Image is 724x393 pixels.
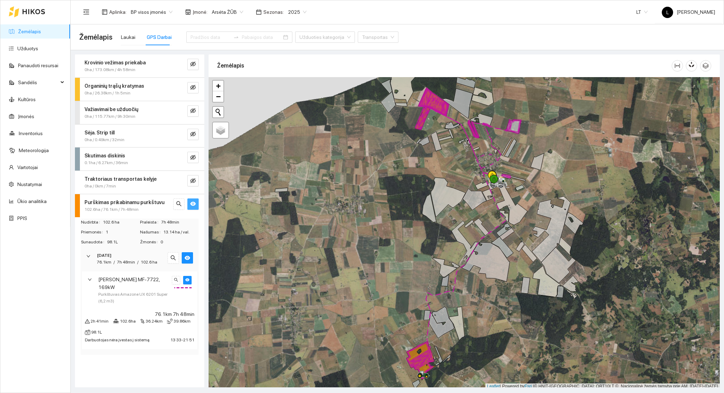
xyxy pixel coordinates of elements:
[160,239,198,245] span: 0
[75,125,204,148] div: Sėja. Strip till0ha / 0.49km / 32mineye-invisible
[84,137,124,143] span: 0ha / 0.49km / 32min
[102,9,107,15] span: layout
[263,8,284,16] span: Sezonas :
[185,9,191,15] span: shop
[84,83,144,89] strong: Organinių trąšų kratymas
[233,34,239,40] span: swap-right
[98,291,169,305] span: Purkštuvas Amazone UX 6201 Super (6,2 m3)
[18,29,41,34] a: Žemėlapis
[17,164,38,170] a: Vartotojai
[84,200,164,205] strong: Purškimas prikabinamu purkštuvu
[140,219,161,226] span: Praleista
[88,277,92,282] span: right
[19,148,49,153] a: Meteorologija
[98,276,169,291] span: [PERSON_NAME] MF-7722, 169kW
[147,33,172,41] div: GPS Darbai
[86,254,90,258] span: right
[75,194,204,217] div: Purškimas prikabinamu purkštuvu102.6ha / 76.1km / 7h 48minsearcheye
[75,101,204,124] div: Važiavimai be užduočių0ha / 115.77km / 9h 30mineye-invisible
[84,176,157,182] strong: Traktoriaus transportas kelyje
[174,318,191,325] span: 39.86km
[79,5,93,19] button: menu-fold
[190,85,196,91] span: eye-invisible
[187,59,199,70] button: eye-invisible
[97,260,111,265] span: 76.1km
[187,198,199,210] button: eye
[113,260,115,265] span: /
[140,229,163,236] span: Našumas
[75,148,204,171] div: Skutimas diskinis0.1ha / 6.27km / 36mineye-invisible
[106,229,139,236] span: 1
[185,255,190,262] span: eye
[168,252,179,264] button: search
[18,75,58,89] span: Sandėlis
[81,229,106,236] span: Priemonės
[81,219,103,226] span: Nudirbta
[97,253,111,258] strong: [DATE]
[672,63,683,69] span: column-width
[103,219,139,226] span: 102.6 ha
[91,329,102,336] span: 98.1L
[256,9,262,15] span: calendar
[18,97,36,102] a: Kultūros
[75,171,204,194] div: Traktoriaus transportas kelyje0ha / 0km / 7mineye-invisible
[217,56,672,76] div: Žemėlapis
[190,131,196,138] span: eye-invisible
[176,201,182,208] span: search
[174,278,178,283] span: search
[213,81,223,91] a: Zoom in
[18,63,58,68] a: Panaudoti resursai
[185,278,189,283] span: eye
[120,318,136,325] span: 102.6ha
[163,229,198,236] span: 13.14 ha / val.
[83,9,89,15] span: menu-fold
[84,183,116,190] span: 0ha / 0km / 7min
[216,92,221,101] span: −
[190,178,196,185] span: eye-invisible
[191,33,230,41] input: Pradžios data
[242,33,282,41] input: Pabaigos data
[187,105,199,117] button: eye-invisible
[84,106,138,112] strong: Važiavimai be užduočių
[81,239,107,245] span: Sunaudota
[84,130,115,135] strong: Sėja. Strip till
[533,384,534,389] span: |
[161,219,198,226] span: 7h 48min
[190,201,196,208] span: eye
[90,318,109,325] span: 2h 41min
[85,337,150,342] span: Darbuotojas nėra įvestas į sistemą
[485,383,720,389] div: | Powered by © HNIT-[GEOGRAPHIC_DATA]; ORT10LT ©, Nacionalinė žemės tarnyba prie AM, [DATE]-[DATE]
[146,318,163,325] span: 36.24km
[172,276,180,284] button: search
[17,46,38,51] a: Užduotys
[84,113,135,120] span: 0ha / 115.77km / 9h 30min
[187,129,199,140] button: eye-invisible
[81,248,199,270] div: [DATE]76.1km/7h 48min/102.6 hasearcheye
[107,239,139,245] span: 98.1L
[233,34,239,40] span: to
[213,122,228,138] a: Layers
[193,8,208,16] span: Įmonė :
[155,310,194,318] span: 76.1km 7h 48min
[170,337,194,342] span: 13:33 - 21:51
[109,8,127,16] span: Aplinka :
[183,276,192,284] button: eye
[137,260,139,265] span: /
[216,81,221,90] span: +
[212,7,243,17] span: Arsėta ŽŪB
[17,198,47,204] a: Ūkio analitika
[666,7,669,18] span: L
[190,108,196,115] span: eye-invisible
[17,215,27,221] a: PPIS
[187,175,199,186] button: eye-invisible
[288,7,306,17] span: 2025
[75,78,204,101] div: Organinių trąšų kratymas0ha / 26.38km / 1h 5mineye-invisible
[85,319,90,324] span: warning
[140,319,145,324] span: node-index
[190,155,196,161] span: eye-invisible
[79,31,112,43] span: Žemėlapis
[187,152,199,163] button: eye-invisible
[84,153,125,158] strong: Skutimas diskinis
[84,67,135,73] span: 0ha / 173.08km / 4h 58min
[141,260,157,265] span: 102.6 ha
